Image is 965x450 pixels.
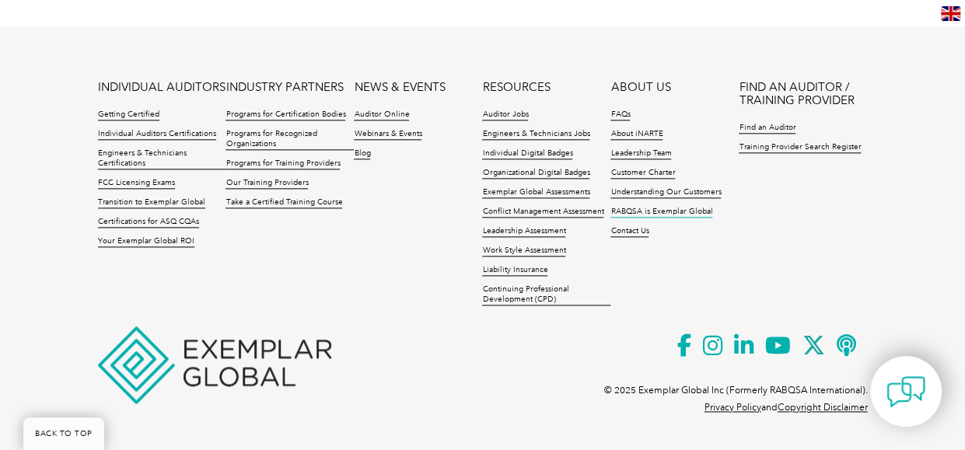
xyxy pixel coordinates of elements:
[705,399,868,416] p: and
[354,81,445,94] a: NEWS & EVENTS
[226,129,354,150] a: Programs for Recognized Organizations
[98,178,175,189] a: FCC Licensing Exams
[604,382,868,399] p: © 2025 Exemplar Global Inc (Formerly RABQSA International).
[886,372,925,411] img: contact-chat.png
[98,81,226,94] a: INDIVIDUAL AUDITORS
[610,129,663,140] a: About iNARTE
[226,159,340,169] a: Programs for Training Providers
[739,142,861,153] a: Training Provider Search Register
[482,207,603,218] a: Conflict Management Assessment
[98,326,331,403] img: Exemplar Global
[226,197,342,208] a: Take a Certified Training Course
[23,417,104,450] a: BACK TO TOP
[610,110,630,120] a: FAQs
[482,284,610,305] a: Continuing Professional Development (CPD)
[482,187,589,198] a: Exemplar Global Assessments
[739,123,795,134] a: Find an Auditor
[226,110,345,120] a: Programs for Certification Bodies
[98,129,216,140] a: Individual Auditors Certifications
[778,402,868,413] a: Copyright Disclaimer
[482,168,589,179] a: Organizational Digital Badges
[98,110,159,120] a: Getting Certified
[482,246,565,256] a: Work Style Assessment
[482,81,550,94] a: RESOURCES
[482,110,528,120] a: Auditor Jobs
[98,197,205,208] a: Transition to Exemplar Global
[610,81,670,94] a: ABOUT US
[610,187,721,198] a: Understanding Our Customers
[941,6,960,21] img: en
[610,226,649,237] a: Contact Us
[705,402,761,413] a: Privacy Policy
[610,207,712,218] a: RABQSA is Exemplar Global
[98,217,199,228] a: Certifications for ASQ CQAs
[226,178,308,189] a: Our Training Providers
[98,236,194,247] a: Your Exemplar Global ROI
[354,110,409,120] a: Auditor Online
[354,148,370,159] a: Blog
[739,81,867,107] a: FIND AN AUDITOR / TRAINING PROVIDER
[98,148,226,169] a: Engineers & Technicians Certifications
[482,265,547,276] a: Liability Insurance
[354,129,421,140] a: Webinars & Events
[610,148,671,159] a: Leadership Team
[226,81,343,94] a: INDUSTRY PARTNERS
[610,168,675,179] a: Customer Charter
[482,226,565,237] a: Leadership Assessment
[482,129,589,140] a: Engineers & Technicians Jobs
[482,148,572,159] a: Individual Digital Badges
